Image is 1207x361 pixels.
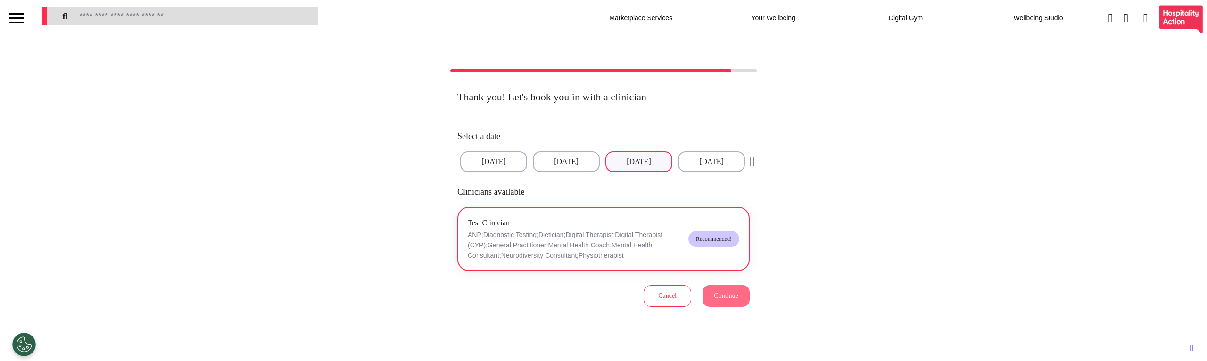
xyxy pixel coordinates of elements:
[678,151,745,172] button: [DATE]
[644,285,691,307] button: Cancel
[468,219,510,227] span: Test Clinician
[594,5,688,31] div: Marketplace Services
[726,5,820,31] div: Your Wellbeing
[457,187,750,197] h4: Clinicians available
[468,230,681,261] p: ANP;Diagnostic Testing;Dietician;Digital Therapist;Digital Therapist (CYP);General Practitioner;M...
[12,333,36,356] button: Open Preferences
[533,151,600,172] button: [DATE]
[991,5,1085,31] div: Wellbeing Studio
[688,231,739,247] span: Recommended!
[605,151,672,172] button: [DATE]
[457,207,750,271] button: Test ClinicianANP;Diagnostic Testing;Dietician;Digital Therapist;Digital Therapist (CYP);General ...
[703,285,750,307] button: Continue
[859,5,953,31] div: Digital Gym
[457,91,750,103] h3: Thank you! Let's book you in with a clinician
[460,151,527,172] button: [DATE]
[714,292,738,299] span: Continue
[457,131,750,142] h4: Select a date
